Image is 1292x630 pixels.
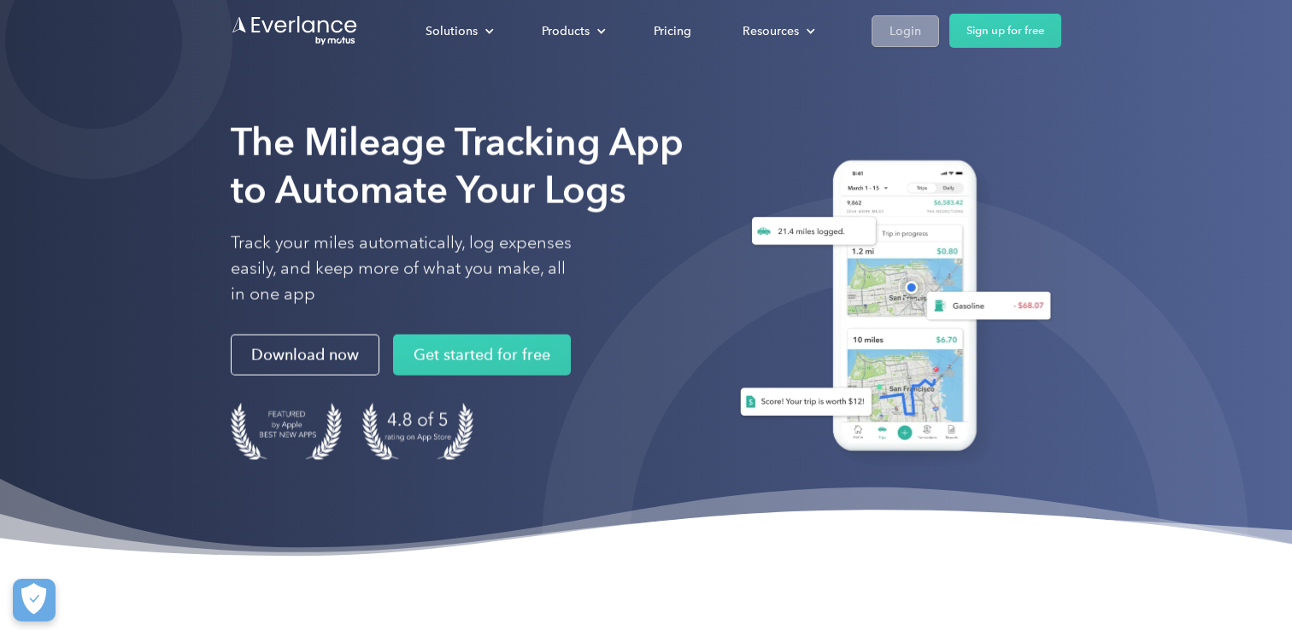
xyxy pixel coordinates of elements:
[408,16,508,46] div: Solutions
[362,403,473,460] img: 4.9 out of 5 stars on the app store
[890,20,921,42] div: Login
[231,335,379,376] a: Download now
[13,579,56,621] button: Cookies Settings
[725,16,829,46] div: Resources
[542,20,590,42] div: Products
[949,14,1061,48] a: Sign up for free
[654,20,691,42] div: Pricing
[426,20,478,42] div: Solutions
[637,16,708,46] a: Pricing
[743,20,799,42] div: Resources
[719,147,1061,470] img: Everlance, mileage tracker app, expense tracking app
[231,15,359,47] a: Go to homepage
[231,403,342,460] img: Badge for Featured by Apple Best New Apps
[872,15,939,47] a: Login
[231,230,573,307] p: Track your miles automatically, log expenses easily, and keep more of what you make, all in one app
[525,16,620,46] div: Products
[231,120,684,213] strong: The Mileage Tracking App to Automate Your Logs
[393,335,571,376] a: Get started for free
